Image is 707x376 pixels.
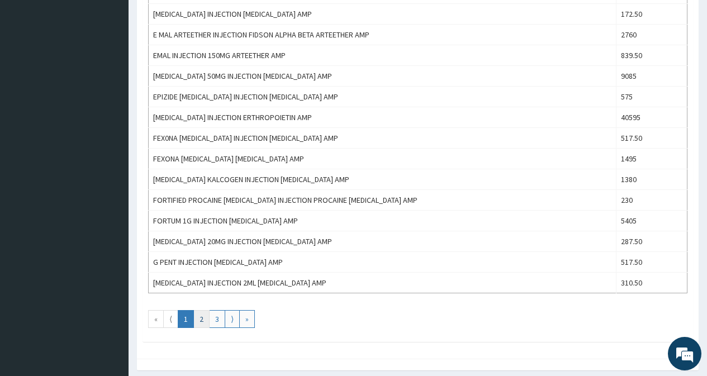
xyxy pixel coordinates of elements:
[616,211,687,231] td: 5405
[149,128,616,149] td: FEX0NA [MEDICAL_DATA] INJECTION [MEDICAL_DATA] AMP
[616,87,687,107] td: 575
[616,273,687,293] td: 310.50
[616,252,687,273] td: 517.50
[616,149,687,169] td: 1495
[58,63,188,77] div: Chat with us now
[616,190,687,211] td: 230
[209,310,225,328] a: Go to page number 3
[149,87,616,107] td: EPIZIDE [MEDICAL_DATA] INJECTION [MEDICAL_DATA] AMP
[616,107,687,128] td: 40595
[616,66,687,87] td: 9085
[178,310,194,328] a: Go to page number 1
[616,45,687,66] td: 839.50
[149,211,616,231] td: FORTUM 1G INJECTION [MEDICAL_DATA] AMP
[149,190,616,211] td: FORTIFIED PROCAINE [MEDICAL_DATA] INJECTION PROCAINE [MEDICAL_DATA] AMP
[239,310,255,328] a: Go to last page
[6,254,213,293] textarea: Type your message and hit 'Enter'
[183,6,210,32] div: Minimize live chat window
[21,56,45,84] img: d_794563401_company_1708531726252_794563401
[163,310,178,328] a: Go to previous page
[148,310,164,328] a: Go to first page
[149,169,616,190] td: [MEDICAL_DATA] KALCOGEN INJECTION [MEDICAL_DATA] AMP
[616,128,687,149] td: 517.50
[616,25,687,45] td: 2760
[149,25,616,45] td: E MAL ARTEETHER INJECTION FIDSON ALPHA BETA ARTEETHER AMP
[149,273,616,293] td: [MEDICAL_DATA] INJECTION 2ML [MEDICAL_DATA] AMP
[149,149,616,169] td: FEXONA [MEDICAL_DATA] [MEDICAL_DATA] AMP
[149,4,616,25] td: [MEDICAL_DATA] INJECTION [MEDICAL_DATA] AMP
[225,310,240,328] a: Go to next page
[616,4,687,25] td: 172.50
[65,115,154,228] span: We're online!
[149,66,616,87] td: [MEDICAL_DATA] 50MG INJECTION [MEDICAL_DATA] AMP
[149,231,616,252] td: [MEDICAL_DATA] 20MG INJECTION [MEDICAL_DATA] AMP
[149,45,616,66] td: EMAL INJECTION 150MG ARTEETHER AMP
[193,310,210,328] a: Go to page number 2
[616,169,687,190] td: 1380
[616,231,687,252] td: 287.50
[149,252,616,273] td: G PENT INJECTION [MEDICAL_DATA] AMP
[149,107,616,128] td: [MEDICAL_DATA] INJECTION ERTHROPOIETIN AMP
